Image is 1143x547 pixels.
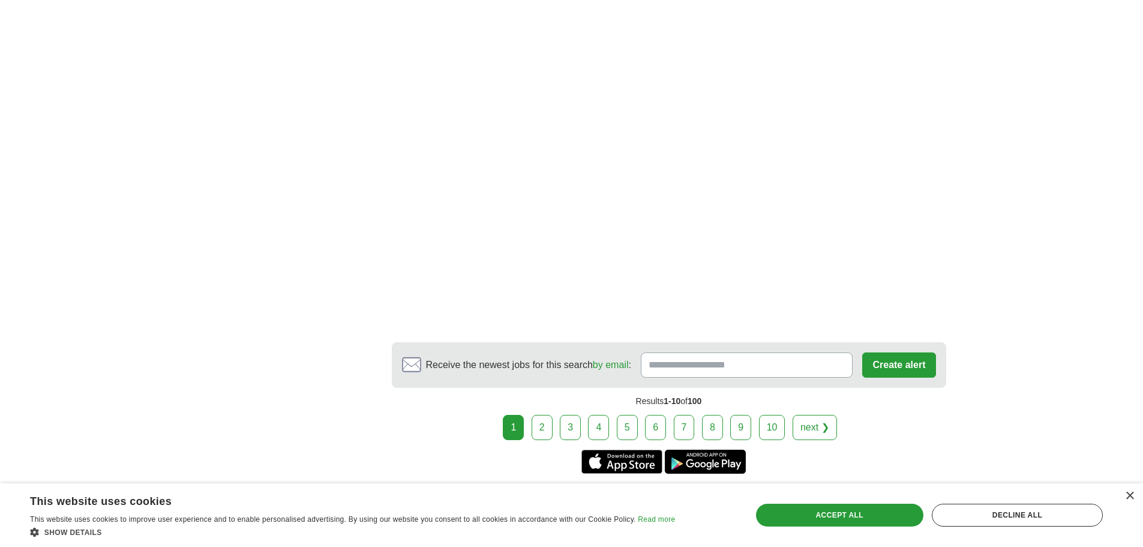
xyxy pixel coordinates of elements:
a: 10 [759,415,785,440]
span: 100 [688,396,701,406]
div: Accept all [756,504,923,527]
a: Get the Android app [665,450,746,474]
a: 5 [617,415,638,440]
div: Decline all [932,504,1103,527]
a: Read more, opens a new window [638,515,675,524]
a: 2 [532,415,553,440]
a: 4 [588,415,609,440]
div: Results of [392,388,946,415]
span: This website uses cookies to improve user experience and to enable personalised advertising. By u... [30,515,636,524]
div: Show details [30,526,675,538]
div: This website uses cookies [30,491,645,509]
span: 1-10 [664,396,680,406]
div: 1 [503,415,524,440]
a: 9 [730,415,751,440]
a: 8 [702,415,723,440]
a: 6 [645,415,666,440]
span: Show details [44,528,102,537]
button: Create alert [862,352,935,378]
a: next ❯ [793,415,837,440]
a: 7 [674,415,695,440]
a: by email [593,360,629,370]
a: 3 [560,415,581,440]
div: Close [1125,492,1134,501]
span: Receive the newest jobs for this search : [426,358,631,372]
a: Get the iPhone app [581,450,662,474]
